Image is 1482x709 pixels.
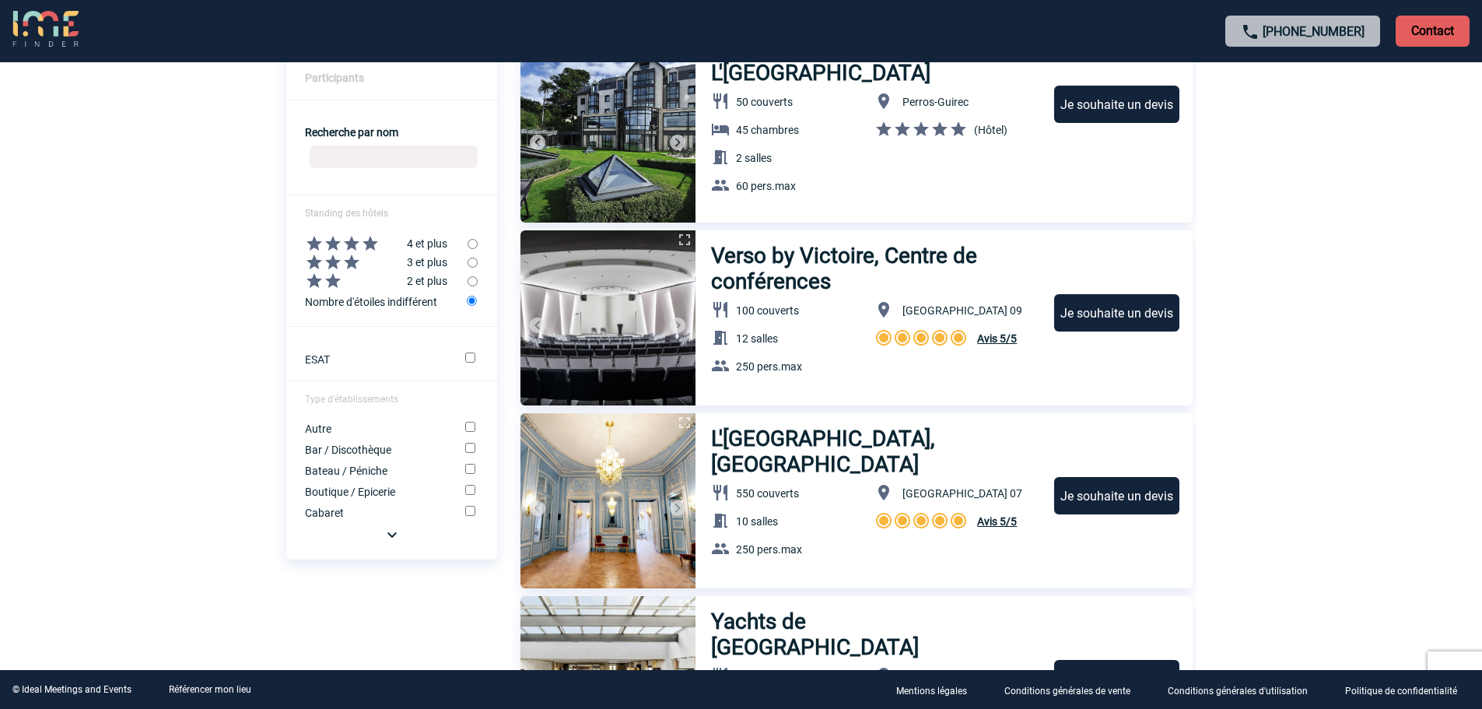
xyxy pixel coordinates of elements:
span: 550 couverts [736,487,799,500]
label: 3 et plus [286,253,468,272]
img: call-24-px.png [1241,23,1260,41]
h3: L'[GEOGRAPHIC_DATA] [711,60,932,86]
span: Perros-Guirec [902,96,969,108]
span: (Hôtel) [974,124,1007,136]
img: 1.jpg [520,47,695,223]
p: Contact [1396,16,1470,47]
span: 250 pers.max [736,543,802,556]
img: baseline_location_on_white_24dp-b.png [874,483,893,502]
a: Mentions légales [884,683,992,697]
span: [GEOGRAPHIC_DATA] 09 [902,304,1022,317]
div: © Ideal Meetings and Events [12,684,131,695]
img: baseline_location_on_white_24dp-b.png [874,666,893,685]
label: Bar / Discothèque [305,444,444,456]
span: Type d'établissements [305,394,398,405]
p: Politique de confidentialité [1345,686,1457,697]
div: Je souhaite un devis [1054,86,1179,123]
span: 12 salles [736,332,778,345]
span: Avis 5/5 [977,515,1017,528]
a: Politique de confidentialité [1333,683,1482,697]
a: [PHONE_NUMBER] [1263,24,1365,39]
img: 1.jpg [520,413,695,588]
h3: Yachts de [GEOGRAPHIC_DATA] [711,609,1015,660]
img: baseline_restaurant_white_24dp-b.png [711,92,730,111]
span: Avis 5/5 [977,332,1017,345]
p: Mentions légales [896,686,967,697]
div: Je souhaite un devis [1054,477,1179,514]
h3: Verso by Victoire, Centre de conférences [711,243,1040,294]
label: Autre [305,423,444,435]
img: baseline_restaurant_white_24dp-b.png [711,483,730,502]
span: 60 pers.max [736,180,796,192]
label: Boutique / Epicerie [305,486,444,498]
span: 250 pers.max [736,360,802,373]
span: 50 couverts [736,96,793,108]
span: Standing des hôtels [305,208,388,219]
img: baseline_meeting_room_white_24dp-b.png [711,511,730,530]
p: Conditions générales de vente [1004,686,1130,697]
a: Conditions générales d'utilisation [1155,683,1333,697]
a: Référencer mon lieu [169,684,251,695]
span: 100 couverts [736,304,799,317]
img: baseline_hotel_white_24dp-b.png [711,120,730,139]
span: 2 salles [736,152,772,164]
label: Recherche par nom [305,126,398,139]
h3: L'[GEOGRAPHIC_DATA], [GEOGRAPHIC_DATA] [711,426,1040,477]
p: Conditions générales d'utilisation [1168,686,1308,697]
img: baseline_meeting_room_white_24dp-b.png [711,328,730,347]
img: baseline_group_white_24dp-b.png [711,539,730,558]
label: Nombre d'étoiles indifférent [305,290,468,311]
span: [GEOGRAPHIC_DATA] 07 [902,487,1022,500]
div: Je souhaite un devis [1054,294,1179,332]
img: baseline_restaurant_white_24dp-b.png [711,666,730,685]
a: Conditions générales de vente [992,683,1155,697]
label: Bateau / Péniche [305,465,444,477]
label: Participants [305,72,364,84]
label: 4 et plus [286,234,468,253]
label: ESAT [305,353,444,366]
label: 2 et plus [286,272,468,290]
img: baseline_group_white_24dp-b.png [711,176,730,195]
img: baseline_location_on_white_24dp-b.png [874,92,893,111]
img: baseline_group_white_24dp-b.png [711,356,730,375]
img: baseline_restaurant_white_24dp-b.png [711,300,730,319]
img: 1.jpg [520,230,695,405]
div: Je souhaite un devis [1054,660,1179,697]
span: 45 chambres [736,124,799,136]
label: Cabaret [305,507,444,519]
span: 10 salles [736,515,778,528]
img: baseline_meeting_room_white_24dp-b.png [711,148,730,167]
img: baseline_location_on_white_24dp-b.png [874,300,893,319]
